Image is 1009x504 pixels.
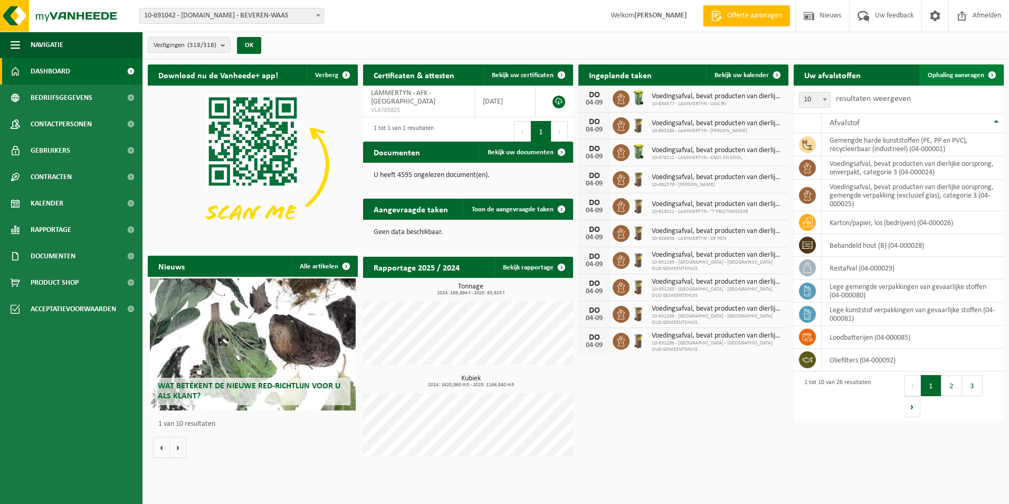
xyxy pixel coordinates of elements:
span: 10-931285 - [GEOGRAPHIC_DATA] - [GEOGRAPHIC_DATA] OUD GEMEENTEHUIS [652,286,783,299]
div: 1 tot 10 van 26 resultaten [799,374,871,418]
button: 1 [921,375,941,396]
img: WB-0140-HPE-BN-01 [630,197,648,214]
p: U heeft 4595 ongelezen document(en). [374,172,563,179]
span: Documenten [31,243,75,269]
td: behandeld hout (B) (04-000028) [822,234,1004,257]
td: gemengde harde kunststoffen (PE, PP en PVC), recycleerbaar (industrieel) (04-000001) [822,133,1004,156]
span: Navigatie [31,32,63,58]
td: voedingsafval, bevat producten van dierlijke oorsprong, gemengde verpakking (exclusief glas), cat... [822,180,1004,211]
div: 1 tot 1 van 1 resultaten [368,120,434,143]
img: WB-0140-HPE-BN-01 [630,116,648,134]
span: 10-926938 - LAMMERTYN - DE HEN [652,236,783,242]
div: 04-09 [584,207,605,214]
span: Verberg [315,72,338,79]
span: Gebruikers [31,137,70,164]
td: lege gemengde verpakkingen van gevaarlijke stoffen (04-000080) [822,279,1004,303]
span: 10-931285 - [GEOGRAPHIC_DATA] - [GEOGRAPHIC_DATA] OUD GEMEENTEHUIS [652,259,783,272]
div: DO [584,333,605,342]
span: Bekijk uw certificaten [492,72,554,79]
a: Ophaling aanvragen [919,64,1003,86]
span: Afvalstof [830,119,860,127]
button: Vestigingen(318/318) [148,37,231,53]
div: 04-09 [584,234,605,241]
span: 10-913011 - LAMMERTYN - ’T FRUITHOEKSKE [652,209,783,215]
h2: Documenten [363,142,431,162]
img: WB-0140-HPE-GN-50 [630,143,648,161]
h2: Certificaten & attesten [363,64,465,85]
img: WB-0140-HPE-BN-01 [630,277,648,295]
button: Next [551,121,568,142]
span: Wat betekent de nieuwe RED-richtlijn voor u als klant? [158,382,340,400]
div: DO [584,253,605,261]
button: Previous [904,375,921,396]
span: Product Shop [31,269,79,296]
span: VLA705825 [371,106,467,115]
a: Bekijk uw kalender [706,64,787,86]
button: OK [237,37,261,54]
button: Next [904,396,920,417]
a: Offerte aanvragen [703,5,790,26]
div: 04-09 [584,315,605,322]
div: 04-09 [584,261,605,268]
label: resultaten weergeven [836,95,911,103]
span: Toon de aangevraagde taken [472,206,554,213]
span: 10 [799,92,831,108]
span: Vestigingen [154,38,216,53]
div: 04-09 [584,126,605,134]
td: oliefilters (04-000092) [822,349,1004,371]
h2: Aangevraagde taken [363,199,459,219]
img: WB-0140-HPE-BN-01 [630,304,648,322]
div: 04-09 [584,180,605,188]
span: 10-691042 - LAMMERTYN.NET - BEVEREN-WAAS [139,8,324,24]
span: 10-834577 - LAMMERTYN - OAK BV [652,101,783,107]
a: Toon de aangevraagde taken [463,199,572,220]
span: Voedingsafval, bevat producten van dierlijke oorsprong, onverpakt, categorie 3 [652,305,783,313]
h3: Kubiek [368,375,573,388]
span: 2024: 169,894 t - 2025: 83,625 t [368,291,573,296]
a: Bekijk rapportage [494,257,572,278]
button: 2 [941,375,962,396]
td: karton/papier, los (bedrijven) (04-000026) [822,211,1004,234]
img: WB-0140-HPE-BN-01 [630,331,648,349]
button: Vorige [153,437,170,458]
span: 10-882379 - [PERSON_NAME] [652,182,783,188]
span: 10-931286 - [GEOGRAPHIC_DATA] - [GEOGRAPHIC_DATA] OUD GEMEENTEHUIS [652,313,783,326]
div: 04-09 [584,99,605,107]
h2: Nieuws [148,256,195,276]
a: Bekijk uw documenten [479,142,572,163]
td: loodbatterijen (04-000085) [822,326,1004,349]
div: DO [584,145,605,153]
span: LAMMERTYN - AFK - [GEOGRAPHIC_DATA] [371,89,435,106]
span: Bedrijfsgegevens [31,85,92,111]
div: DO [584,306,605,315]
button: 3 [962,375,983,396]
span: 10-691042 - LAMMERTYN.NET - BEVEREN-WAAS [140,8,323,23]
h2: Uw afvalstoffen [794,64,871,85]
span: Offerte aanvragen [725,11,785,21]
span: 2024: 1620,860 m3 - 2025: 1166,840 m3 [368,382,573,388]
img: WB-0140-HPE-GN-50 [630,89,648,107]
span: Bekijk uw kalender [715,72,769,79]
count: (318/318) [187,42,216,49]
a: Wat betekent de nieuwe RED-richtlijn voor u als klant? [150,278,356,410]
span: Voedingsafval, bevat producten van dierlijke oorsprong, onverpakt, categorie 3 [652,278,783,286]
div: DO [584,279,605,288]
h2: Rapportage 2025 / 2024 [363,257,470,277]
span: Voedingsafval, bevat producten van dierlijke oorsprong, onverpakt, categorie 3 [652,200,783,209]
span: Voedingsafval, bevat producten van dierlijke oorsprong, onverpakt, categorie 3 [652,251,783,259]
span: Voedingsafval, bevat producten van dierlijke oorsprong, onverpakt, categorie 3 [652,119,783,128]
h2: Download nu de Vanheede+ app! [148,64,289,85]
span: 10-931286 - [GEOGRAPHIC_DATA] - [GEOGRAPHIC_DATA] OUD GEMEENTEHUIS [652,340,783,353]
img: WB-0140-HPE-BN-01 [630,250,648,268]
span: Kalender [31,190,63,217]
p: Geen data beschikbaar. [374,229,563,236]
span: Voedingsafval, bevat producten van dierlijke oorsprong, onverpakt, categorie 3 [652,227,783,236]
h3: Tonnage [368,283,573,296]
span: Ophaling aanvragen [928,72,984,79]
span: Voedingsafval, bevat producten van dierlijke oorsprong, onverpakt, categorie 3 [652,173,783,182]
td: restafval (04-000029) [822,257,1004,279]
span: Voedingsafval, bevat producten van dierlijke oorsprong, onverpakt, categorie 3 [652,332,783,340]
img: WB-0140-HPE-BN-01 [630,170,648,188]
div: 04-09 [584,153,605,161]
span: Bekijk uw documenten [488,149,554,156]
